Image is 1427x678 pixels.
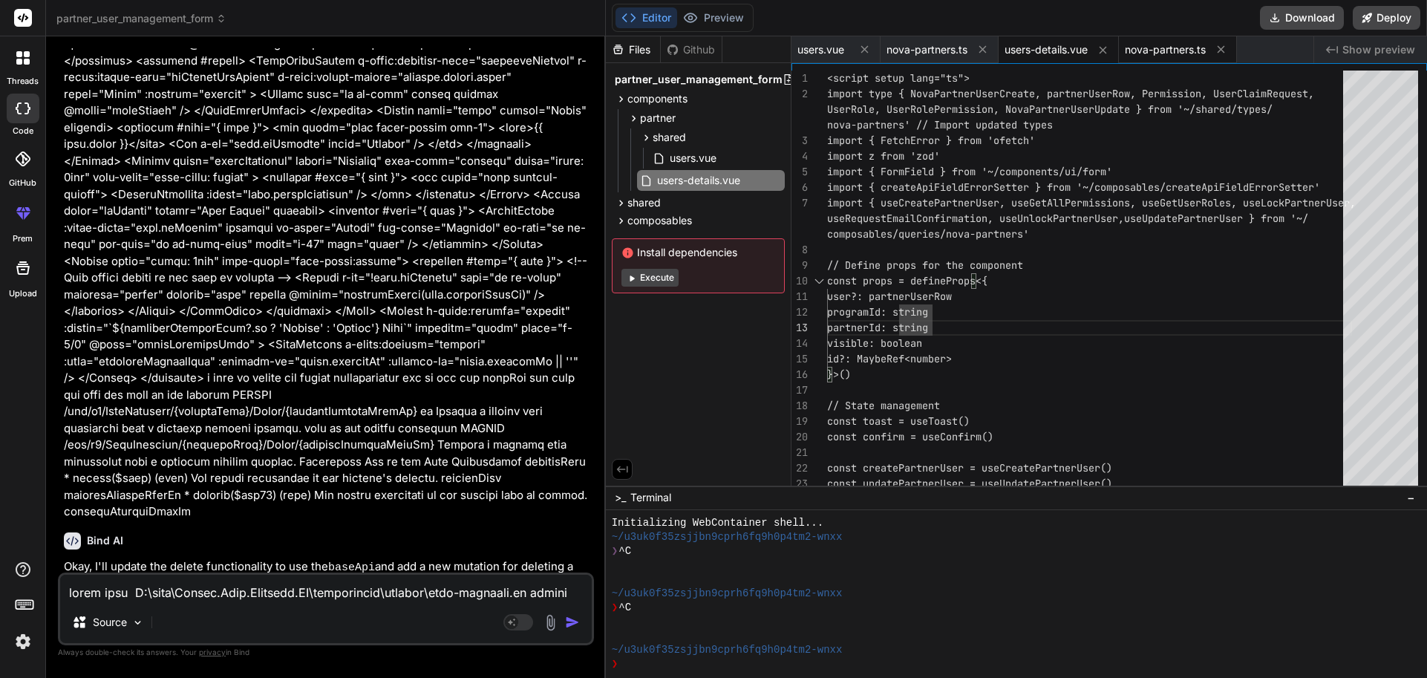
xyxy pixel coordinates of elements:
[612,544,619,558] span: ❯
[827,430,993,443] span: const confirm = useConfirm()
[1342,42,1415,57] span: Show preview
[87,533,123,548] h6: Bind AI
[827,227,1029,241] span: composables/queries/nova-partners'
[621,269,679,287] button: Execute
[827,212,1124,225] span: useRequestEmailConfirmation, useUnlockPartnerUser,
[612,516,824,530] span: Initializing WebContainer shell...
[827,399,940,412] span: // State management
[58,645,594,659] p: Always double-check its answers. Your in Bind
[827,149,940,163] span: import z from 'zod'
[56,11,226,26] span: partner_user_management_form
[653,130,686,145] span: shared
[827,414,970,428] span: const toast = useToast()
[1353,6,1420,30] button: Deploy
[7,75,39,88] label: threads
[791,429,808,445] div: 20
[612,587,843,601] span: ~/u3uk0f35zsjjbn9cprh6fq9h0p4tm2-wnxx
[1124,102,1273,116] span: e } from '~/shared/types/
[791,71,808,86] div: 1
[615,72,783,87] span: partner_user_management_form
[791,367,808,382] div: 16
[615,7,677,28] button: Editor
[827,180,1124,194] span: import { createApiFieldErrorSetter } from '~/compo
[791,164,808,180] div: 5
[791,149,808,164] div: 4
[131,616,144,629] img: Pick Models
[791,382,808,398] div: 17
[1124,87,1314,100] span: w, Permission, UserClaimRequest,
[668,149,718,167] span: users.vue
[542,614,559,631] img: attachment
[827,71,970,85] span: <script setup lang="ts">
[791,273,808,289] div: 10
[827,477,1112,490] span: const updatePartnerUser = useUpdatePartnerUser()
[827,368,851,381] span: }>()
[791,445,808,460] div: 21
[827,352,952,365] span: id?: MaybeRef<number>
[1124,196,1356,209] span: s, useGetUserRoles, useLockPartnerUser,
[791,414,808,429] div: 19
[827,290,952,303] span: user?: partnerUserRow
[612,601,619,615] span: ❯
[827,321,928,334] span: partnerId: string
[1125,42,1206,57] span: nova-partners.ts
[1124,212,1308,225] span: useUpdatePartnerUser } from '~/
[640,111,676,126] span: partner
[618,544,631,558] span: ^C
[827,336,922,350] span: visible: boolean
[612,643,843,657] span: ~/u3uk0f35zsjjbn9cprh6fq9h0p4tm2-wnxx
[630,490,671,505] span: Terminal
[1260,6,1344,30] button: Download
[827,87,1124,100] span: import type { NovaPartnerUserCreate, partnerUserRo
[661,42,722,57] div: Github
[1124,180,1320,194] span: sables/createApiFieldErrorSetter'
[612,657,619,671] span: ❯
[827,165,1112,178] span: import { FormField } from '~/components/ui/form'
[612,530,843,544] span: ~/u3uk0f35zsjjbn9cprh6fq9h0p4tm2-wnxx
[791,86,808,102] div: 2
[618,601,631,615] span: ^C
[791,351,808,367] div: 15
[627,213,692,228] span: composables
[791,289,808,304] div: 11
[13,125,33,137] label: code
[677,7,750,28] button: Preview
[791,320,808,336] div: 13
[791,180,808,195] div: 6
[827,196,1124,209] span: import { useCreatePartnerUser, useGetAllPermission
[791,460,808,476] div: 22
[621,245,775,260] span: Install dependencies
[627,91,688,106] span: components
[791,304,808,320] div: 12
[1005,42,1088,57] span: users-details.vue
[797,42,844,57] span: users.vue
[886,42,967,57] span: nova-partners.ts
[827,274,987,287] span: const props = defineProps<{
[656,172,742,189] span: users-details.vue
[93,615,127,630] p: Source
[827,118,1053,131] span: nova-partners' // Import updated types
[9,287,37,300] label: Upload
[827,305,928,319] span: programId: string
[64,558,591,595] p: Okay, I'll update the delete functionality to use the and add a new mutation for deleting a partn...
[606,42,660,57] div: Files
[827,461,1112,475] span: const createPartnerUser = useCreatePartnerUser()
[13,232,33,245] label: prem
[809,273,829,289] div: Click to collapse the range.
[328,561,375,574] code: baseApi
[10,629,36,654] img: settings
[791,258,808,273] div: 9
[827,102,1124,116] span: UserRole, UserRolePermission, NovaPartnerUserUpdat
[627,195,661,210] span: shared
[1404,486,1418,509] button: −
[791,398,808,414] div: 18
[791,336,808,351] div: 14
[827,134,1035,147] span: import { FetchError } from 'ofetch'
[199,648,226,656] span: privacy
[791,133,808,149] div: 3
[791,476,808,492] div: 23
[791,195,808,211] div: 7
[791,242,808,258] div: 8
[615,490,626,505] span: >_
[9,177,36,189] label: GitHub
